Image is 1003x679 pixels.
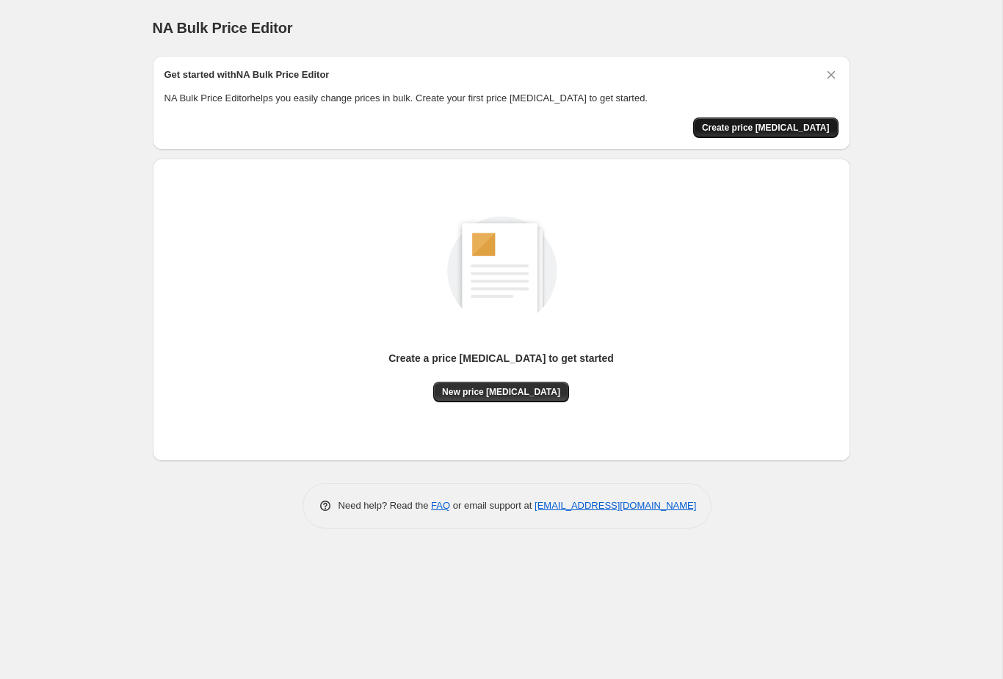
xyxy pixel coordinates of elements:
[824,68,839,82] button: Dismiss card
[153,20,293,36] span: NA Bulk Price Editor
[450,500,535,511] span: or email support at
[702,122,830,134] span: Create price [MEDICAL_DATA]
[535,500,696,511] a: [EMAIL_ADDRESS][DOMAIN_NAME]
[338,500,432,511] span: Need help? Read the
[433,382,569,402] button: New price [MEDICAL_DATA]
[431,500,450,511] a: FAQ
[164,91,839,106] p: NA Bulk Price Editor helps you easily change prices in bulk. Create your first price [MEDICAL_DAT...
[442,386,560,398] span: New price [MEDICAL_DATA]
[388,351,614,366] p: Create a price [MEDICAL_DATA] to get started
[164,68,330,82] h2: Get started with NA Bulk Price Editor
[693,117,839,138] button: Create price change job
